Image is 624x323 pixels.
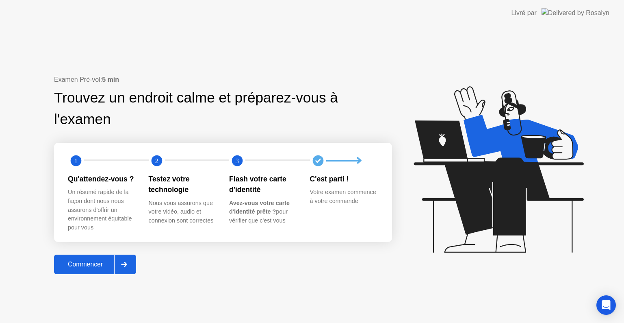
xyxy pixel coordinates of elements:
[229,174,297,195] div: Flash votre carte d'identité
[542,8,609,17] img: Delivered by Rosalyn
[229,200,290,215] b: Avez-vous votre carte d'identité prête ?
[68,174,136,184] div: Qu'attendez-vous ?
[511,8,537,18] div: Livré par
[149,199,217,225] div: Nous vous assurons que votre vidéo, audio et connexion sont correctes
[56,261,114,268] div: Commencer
[149,174,217,195] div: Testez votre technologie
[74,157,78,165] text: 1
[155,157,158,165] text: 2
[596,295,616,315] div: Open Intercom Messenger
[236,157,239,165] text: 3
[68,188,136,232] div: Un résumé rapide de la façon dont nous nous assurons d'offrir un environnement équitable pour vous
[54,75,392,85] div: Examen Pré-vol:
[229,199,297,225] div: pour vérifier que c'est vous
[310,188,378,205] div: Votre examen commence à votre commande
[310,174,378,184] div: C'est parti !
[102,76,119,83] b: 5 min
[54,255,136,274] button: Commencer
[54,87,340,130] div: Trouvez un endroit calme et préparez-vous à l'examen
